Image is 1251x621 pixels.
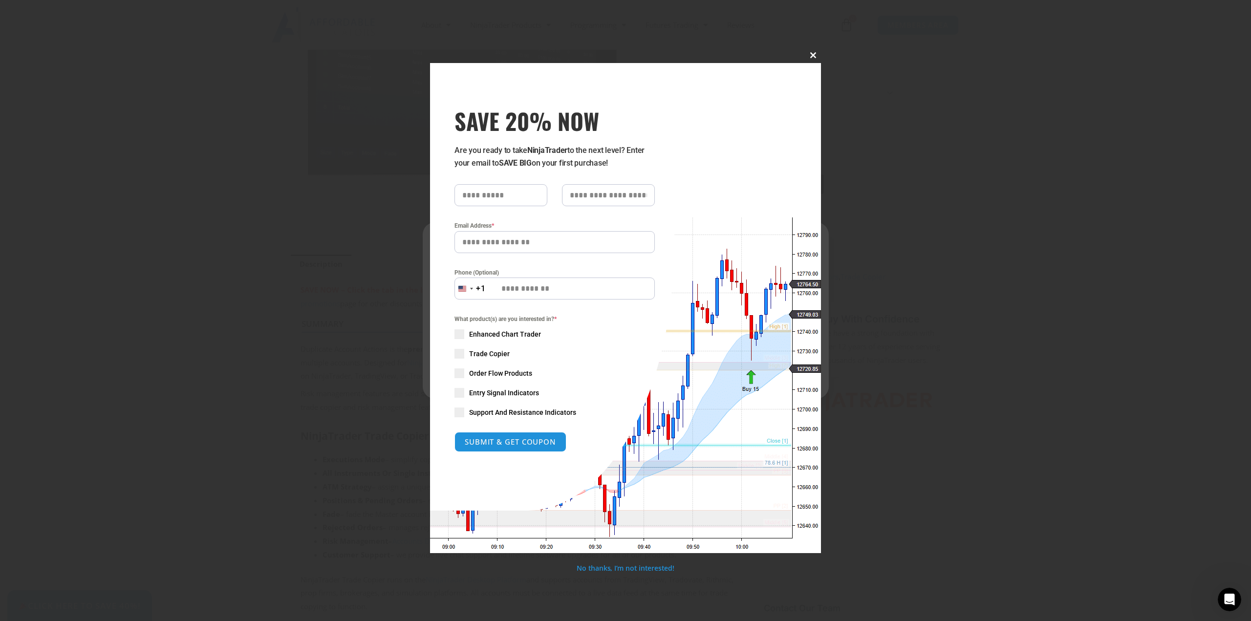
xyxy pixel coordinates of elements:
span: Support And Resistance Indicators [469,407,576,417]
label: Support And Resistance Indicators [454,407,655,417]
span: Entry Signal Indicators [469,388,539,398]
label: Phone (Optional) [454,268,655,278]
strong: SAVE BIG [499,158,532,168]
p: Are you ready to take to the next level? Enter your email to on your first purchase! [454,144,655,170]
strong: NinjaTrader [527,146,567,155]
span: SAVE 20% NOW [454,107,655,134]
div: +1 [476,282,486,295]
label: Email Address [454,221,655,231]
label: Entry Signal Indicators [454,388,655,398]
span: Trade Copier [469,349,510,359]
label: Order Flow Products [454,368,655,378]
label: Enhanced Chart Trader [454,329,655,339]
span: Order Flow Products [469,368,532,378]
button: Selected country [454,278,486,300]
iframe: Intercom live chat [1218,588,1241,611]
button: SUBMIT & GET COUPON [454,432,566,452]
a: No thanks, I’m not interested! [577,563,674,573]
span: Enhanced Chart Trader [469,329,541,339]
span: What product(s) are you interested in? [454,314,655,324]
label: Trade Copier [454,349,655,359]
